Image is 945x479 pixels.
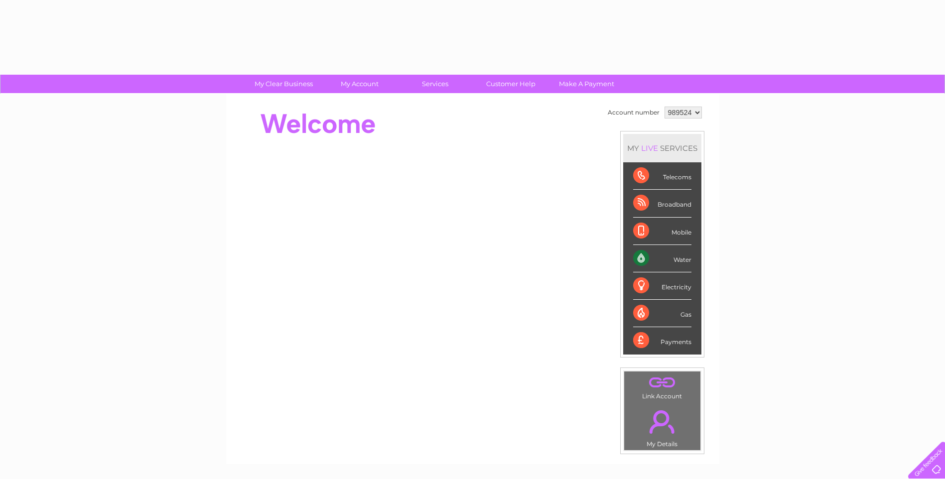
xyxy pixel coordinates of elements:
div: Gas [633,300,691,327]
a: . [627,404,698,439]
td: Account number [605,104,662,121]
td: Link Account [624,371,701,402]
a: . [627,374,698,391]
div: LIVE [639,143,660,153]
div: Electricity [633,272,691,300]
div: Payments [633,327,691,354]
div: Water [633,245,691,272]
a: Make A Payment [545,75,628,93]
a: Customer Help [470,75,552,93]
td: My Details [624,402,701,451]
div: Telecoms [633,162,691,190]
div: Mobile [633,218,691,245]
a: My Account [318,75,401,93]
a: Services [394,75,476,93]
a: My Clear Business [243,75,325,93]
div: Broadband [633,190,691,217]
div: MY SERVICES [623,134,701,162]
